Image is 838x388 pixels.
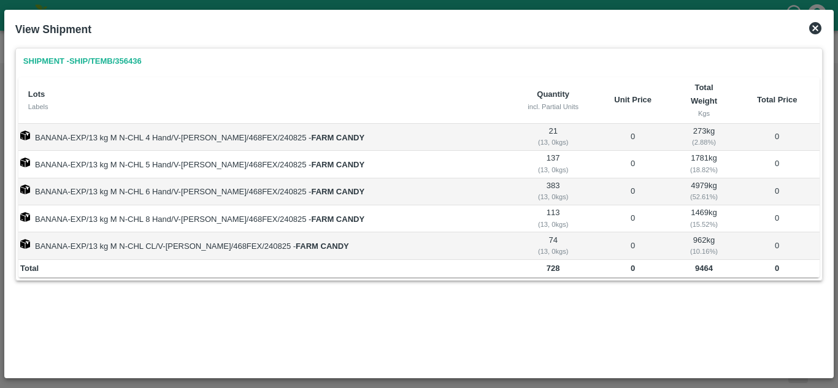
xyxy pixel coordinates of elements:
td: 137 [514,151,593,178]
td: 0 [734,205,820,232]
a: Shipment -SHIP/TEMB/356436 [18,51,147,72]
div: ( 13, 0 kgs) [516,137,591,148]
div: ( 13, 0 kgs) [516,164,591,175]
div: ( 13, 0 kgs) [516,191,591,202]
div: ( 52.61 %) [675,191,732,202]
b: 728 [547,264,560,273]
td: BANANA-EXP/13 kg M N-CHL 5 Hand/V-[PERSON_NAME]/468FEX/240825 - [18,151,514,178]
strong: FARM CANDY [296,242,349,251]
td: 0 [593,205,674,232]
td: BANANA-EXP/13 kg M N-CHL 8 Hand/V-[PERSON_NAME]/468FEX/240825 - [18,205,514,232]
div: ( 2.88 %) [675,137,732,148]
td: 1781 kg [674,151,735,178]
td: 273 kg [674,124,735,151]
div: ( 10.16 %) [675,246,732,257]
td: 4979 kg [674,178,735,205]
img: box [20,131,30,140]
strong: FARM CANDY [311,215,364,224]
div: Kgs [683,108,725,119]
td: BANANA-EXP/13 kg M N-CHL 6 Hand/V-[PERSON_NAME]/468FEX/240825 - [18,178,514,205]
strong: FARM CANDY [311,187,364,196]
img: box [20,239,30,249]
td: 383 [514,178,593,205]
b: View Shipment [15,23,91,36]
td: 962 kg [674,232,735,259]
b: Total Weight [691,83,717,105]
b: Unit Price [614,95,652,104]
b: Total Price [757,95,798,104]
td: 0 [734,232,820,259]
strong: FARM CANDY [311,133,364,142]
b: 9464 [695,264,713,273]
td: BANANA-EXP/13 kg M N-CHL 4 Hand/V-[PERSON_NAME]/468FEX/240825 - [18,124,514,151]
b: 0 [775,264,779,273]
td: 0 [593,124,674,151]
td: 21 [514,124,593,151]
img: box [20,158,30,167]
div: ( 13, 0 kgs) [516,246,591,257]
td: 0 [593,232,674,259]
div: ( 18.82 %) [675,164,732,175]
td: 0 [593,151,674,178]
b: Quantity [537,89,569,99]
td: 1469 kg [674,205,735,232]
div: ( 13, 0 kgs) [516,219,591,230]
strong: FARM CANDY [311,160,364,169]
td: 0 [593,178,674,205]
td: 0 [734,151,820,178]
div: Labels [28,101,504,112]
td: BANANA-EXP/13 kg M N-CHL CL/V-[PERSON_NAME]/468FEX/240825 - [18,232,514,259]
b: Total [20,264,39,273]
td: 0 [734,124,820,151]
div: ( 15.52 %) [675,219,732,230]
img: box [20,212,30,222]
b: 0 [631,264,635,273]
td: 113 [514,205,593,232]
td: 74 [514,232,593,259]
b: Lots [28,89,45,99]
td: 0 [734,178,820,205]
div: incl. Partial Units [524,101,583,112]
img: box [20,184,30,194]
